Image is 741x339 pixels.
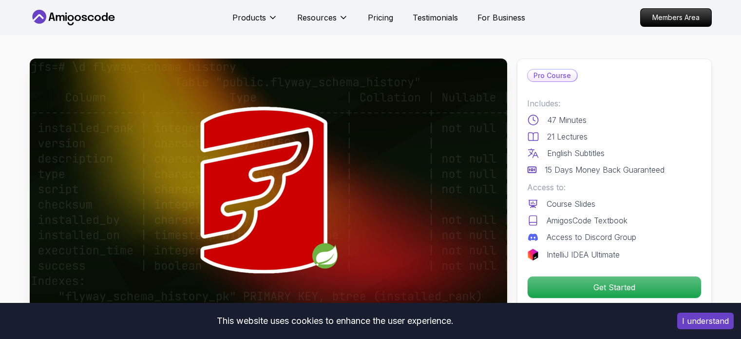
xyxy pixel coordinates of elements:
[547,114,587,126] p: 47 Minutes
[368,12,393,23] a: Pricing
[477,12,525,23] a: For Business
[527,98,702,109] p: Includes:
[547,131,588,142] p: 21 Lectures
[641,9,711,26] p: Members Area
[677,313,734,329] button: Accept cookies
[297,12,348,31] button: Resources
[547,231,636,243] p: Access to Discord Group
[640,8,712,27] a: Members Area
[527,276,702,299] button: Get Started
[232,12,266,23] p: Products
[545,164,665,176] p: 15 Days Money Back Guaranteed
[547,147,605,159] p: English Subtitles
[232,12,278,31] button: Products
[413,12,458,23] a: Testimonials
[547,198,595,210] p: Course Slides
[7,310,663,332] div: This website uses cookies to enhance the user experience.
[547,215,627,226] p: AmigosCode Textbook
[547,249,620,260] p: IntelliJ IDEA Ultimate
[528,277,701,298] p: Get Started
[30,59,507,327] img: spring-boot-db-migration_thumbnail
[527,181,702,193] p: Access to:
[528,70,577,81] p: Pro Course
[527,249,539,260] img: jetbrains logo
[297,12,337,23] p: Resources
